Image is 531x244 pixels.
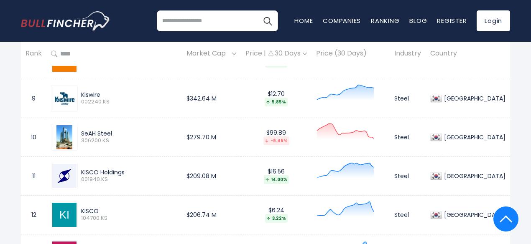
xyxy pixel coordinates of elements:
td: $209.08 M [182,156,241,195]
img: bullfincher logo [21,11,111,30]
div: $16.56 [245,168,307,184]
a: Go to homepage [21,11,111,30]
a: Companies [323,16,361,25]
a: Ranking [371,16,399,25]
th: Industry [390,42,426,66]
div: SeAH Steel [81,130,177,137]
span: 306200.KS [81,137,177,144]
th: Country [426,42,510,66]
div: 3.22% [265,214,288,223]
span: 104700.KS [81,215,177,222]
div: 14.00% [264,175,289,184]
div: [GEOGRAPHIC_DATA] [442,133,505,141]
td: $279.70 M [182,118,241,156]
div: KISCO [81,207,177,215]
td: $206.74 M [182,195,241,234]
td: 12 [21,195,46,234]
div: $12.70 [245,90,307,106]
div: [GEOGRAPHIC_DATA] [442,95,505,102]
span: Market Cap [186,48,230,60]
th: Rank [21,42,46,66]
div: -9.45% [263,136,289,145]
img: 001940.KS.png [52,164,77,188]
div: KISCO Holdings [81,169,177,176]
div: [GEOGRAPHIC_DATA] [442,172,505,180]
td: Steel [390,118,426,156]
img: 002240.KS.png [52,89,77,107]
th: Price (30 Days) [311,42,390,66]
a: Login [477,10,510,31]
div: [GEOGRAPHIC_DATA] [442,211,505,219]
button: Search [257,10,278,31]
a: Home [294,16,313,25]
td: Steel [390,156,426,195]
div: Kiswire [81,91,177,98]
div: $6.24 [245,206,307,223]
div: 5.85% [265,98,288,106]
span: 002240.KS [81,98,177,106]
td: $342.64 M [182,79,241,118]
td: 9 [21,79,46,118]
td: 11 [21,156,46,195]
span: 001940.KS [81,176,177,183]
a: Blog [409,16,427,25]
a: Register [437,16,467,25]
td: Steel [390,79,426,118]
td: Steel [390,195,426,234]
td: 10 [21,118,46,156]
div: $99.89 [245,129,307,145]
div: Price | 30 Days [245,50,307,58]
img: 306200.KS.png [56,125,73,149]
